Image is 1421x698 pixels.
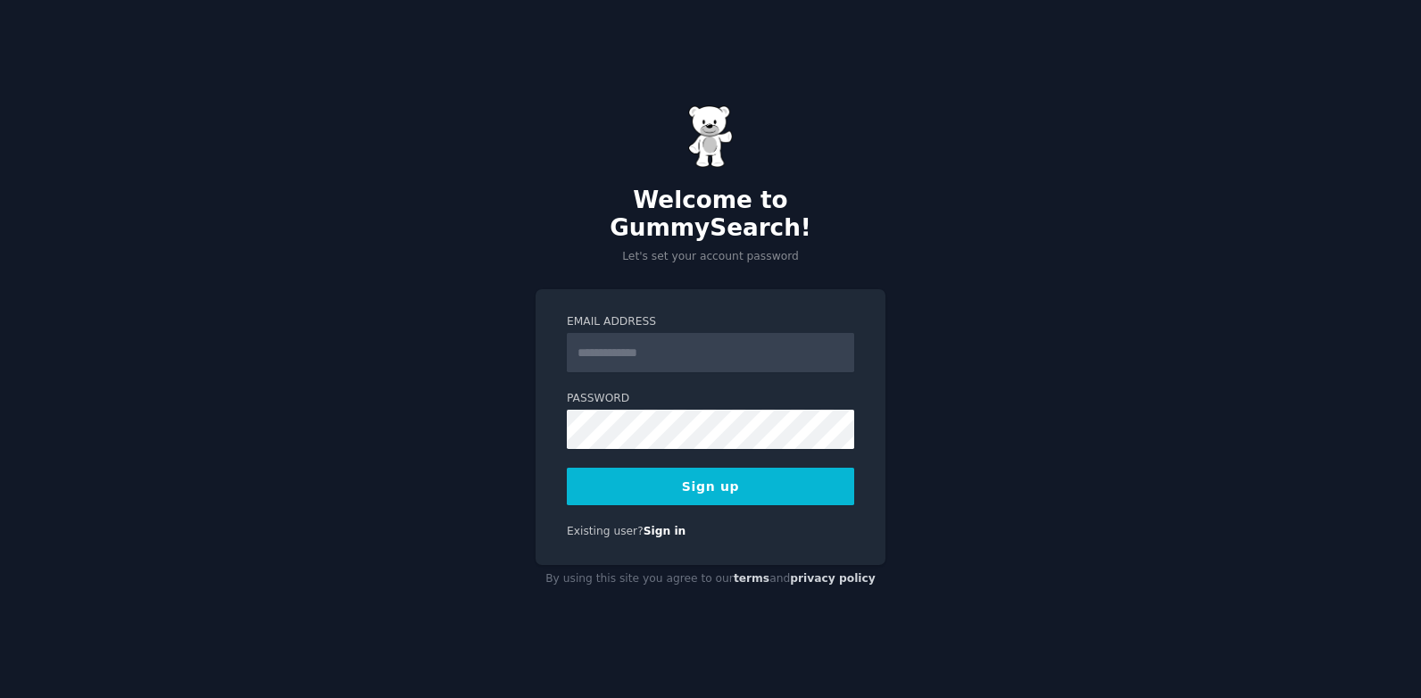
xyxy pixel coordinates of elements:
button: Sign up [567,468,854,505]
label: Password [567,391,854,407]
a: terms [734,572,769,585]
a: privacy policy [790,572,876,585]
span: Existing user? [567,525,644,537]
p: Let's set your account password [536,249,885,265]
img: Gummy Bear [688,105,733,168]
label: Email Address [567,314,854,330]
div: By using this site you agree to our and [536,565,885,594]
a: Sign in [644,525,686,537]
h2: Welcome to GummySearch! [536,187,885,243]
